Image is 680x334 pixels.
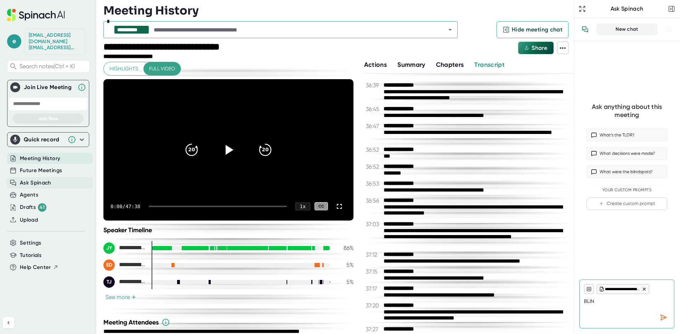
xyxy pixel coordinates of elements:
[104,62,144,75] button: Highlights
[657,311,670,324] div: Send message
[103,242,146,254] div: Jessica Younts
[103,226,353,234] div: Speaker Timeline
[366,221,382,228] span: 37:03
[103,4,199,17] h3: Meeting History
[366,326,382,333] span: 37:27
[366,251,382,258] span: 37:12
[20,251,41,259] button: Tutorials
[366,302,382,309] span: 37:20
[436,61,464,69] span: Chapters
[584,294,670,311] textarea: BLIN
[19,63,88,70] span: Search notes (Ctrl + K)
[38,203,46,212] div: 41
[366,268,382,275] span: 37:15
[336,279,353,285] div: 5 %
[586,129,667,141] button: What’s the TLDR?
[149,64,175,73] span: Full video
[20,263,58,271] button: Help Center
[10,133,86,147] div: Quick record
[24,136,64,143] div: Quick record
[532,45,547,51] span: Share
[20,239,41,247] button: Settings
[110,204,140,209] div: 0:00 / 47:38
[436,60,464,70] button: Chapters
[366,285,382,292] span: 37:17
[103,259,146,271] div: Elijah Dotson
[12,84,19,91] img: Join Live Meeting
[20,154,60,163] button: Meeting History
[131,294,136,300] span: +
[103,242,115,254] div: JY
[38,116,58,122] span: Join Now
[512,25,562,34] span: Hide meeting chat
[336,245,353,251] div: 86 %
[667,4,676,14] button: Close conversation sidebar
[314,202,328,210] div: CC
[3,317,14,328] button: Collapse sidebar
[586,147,667,160] button: What decisions were made?
[7,34,21,48] span: e
[103,276,115,288] div: TJ
[10,80,86,94] div: Join Live MeetingJoin Live Meeting
[109,64,138,73] span: Highlights
[497,21,568,38] button: Hide meeting chat
[366,146,382,153] span: 36:52
[103,293,138,301] button: See more+
[366,197,382,204] span: 36:56
[578,22,592,36] button: View conversation history
[366,163,382,170] span: 36:52
[366,106,382,112] span: 36:45
[601,26,653,33] div: New chat
[397,61,425,69] span: Summary
[397,60,425,70] button: Summary
[20,179,51,187] button: Ask Spinach
[586,165,667,178] button: What were the blindspots?
[20,203,46,212] button: Drafts 41
[518,42,554,54] button: Share
[143,62,181,75] button: Full video
[103,276,146,288] div: Tiffany Jenkins
[586,198,667,210] button: Create custom prompt
[586,188,667,193] div: Your Custom Prompts
[13,113,83,124] button: Join Now
[295,203,310,210] div: 1 x
[20,203,46,212] div: Drafts
[20,216,38,224] button: Upload
[474,60,505,70] button: Transcript
[20,191,38,199] button: Agents
[24,84,74,91] div: Join Live Meeting
[103,259,115,271] div: ED
[445,25,455,35] button: Open
[29,32,82,51] div: edotson@starrez.com edotson@starrez.com
[474,61,505,69] span: Transcript
[366,82,382,89] span: 36:39
[20,166,62,175] button: Future Meetings
[20,263,51,271] span: Help Center
[103,318,355,327] div: Meeting Attendees
[366,180,382,187] span: 36:53
[577,4,587,14] button: Expand to Ask Spinach page
[587,5,667,12] div: Ask Spinach
[364,61,387,69] span: Actions
[336,262,353,268] div: 5 %
[366,123,382,129] span: 36:47
[364,60,387,70] button: Actions
[586,103,667,119] div: Ask anything about this meeting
